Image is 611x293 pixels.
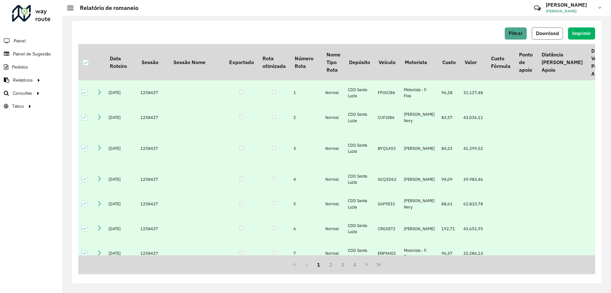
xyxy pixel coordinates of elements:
th: Depósito [345,44,374,80]
th: Veículo [375,44,401,80]
td: 41.299,52 [460,130,487,167]
td: CRG5E72 [375,216,401,241]
span: Painel de Sugestão [13,51,51,57]
td: CDD Santa Luzia [345,80,374,105]
td: CDD Santa Luzia [345,216,374,241]
th: Valor [460,44,487,80]
span: Filtrar [509,31,523,36]
td: Normal [322,167,345,192]
td: 88,61 [438,192,460,216]
button: Filtrar [505,27,527,40]
th: Sessão Nome [169,44,225,80]
td: [PERSON_NAME] Nery [401,105,438,130]
td: Normal [322,241,345,266]
td: CDD Santa Luzia [345,105,374,130]
a: Contato Rápido [530,1,544,15]
th: Exportado [225,44,258,80]
td: ENP4H02 [375,241,401,266]
th: Rota otimizada [258,44,290,80]
td: BYQ1A55 [375,130,401,167]
td: 5 [290,192,322,216]
td: 7 [290,241,322,266]
td: [DATE] [105,241,137,266]
td: 32.286,13 [460,241,487,266]
td: 1258427 [137,216,169,241]
td: 2 [290,105,322,130]
button: Next Page [361,259,373,271]
td: CDD Santa Luzia [345,130,374,167]
td: FPO0J86 [375,80,401,105]
td: CDD Santa Luzia [345,167,374,192]
td: 84,23 [438,130,460,167]
td: GAF9E31 [375,192,401,216]
td: 43.651,95 [460,216,487,241]
td: [PERSON_NAME] [401,167,438,192]
td: 1258427 [137,192,169,216]
td: [PERSON_NAME] Nery [401,192,438,216]
th: Nome Tipo Rota [322,44,345,80]
td: 96,28 [438,80,460,105]
button: 3 [337,259,349,271]
td: Normal [322,80,345,105]
span: Download [536,31,559,36]
td: Motorista - F. Fixa [401,80,438,105]
td: 43.036,11 [460,105,487,130]
th: Número Rota [290,44,322,80]
td: Normal [322,192,345,216]
button: Download [532,27,563,40]
td: 1258427 [137,130,169,167]
th: Sessão [137,44,169,80]
td: 94,09 [438,167,460,192]
button: Last Page [373,259,385,271]
td: Motorista - F. Fixa [401,241,438,266]
td: [DATE] [105,130,137,167]
th: Custo [438,44,460,80]
th: Distância [PERSON_NAME] Apoio [537,44,587,80]
th: Ponto de apoio [515,44,537,80]
span: [PERSON_NAME] [546,8,593,14]
button: 1 [313,259,325,271]
button: 2 [325,259,337,271]
td: Normal [322,216,345,241]
td: CDD Santa Luzia [345,241,374,266]
th: Custo Fórmula [487,44,515,80]
td: [PERSON_NAME] [401,130,438,167]
td: 96,37 [438,241,460,266]
td: 1 [290,80,322,105]
h2: Relatório de romaneio [74,4,138,11]
th: Data Roteiro [105,44,137,80]
td: 1258427 [137,80,169,105]
td: [DATE] [105,192,137,216]
h3: [PERSON_NAME] [546,2,593,8]
td: 31.127,48 [460,80,487,105]
td: 6 [290,216,322,241]
td: 1258427 [137,241,169,266]
td: [DATE] [105,80,137,105]
td: GCQ3D62 [375,167,401,192]
td: 62.810,78 [460,192,487,216]
button: Imprimir [568,27,595,40]
td: 1258427 [137,105,169,130]
td: [DATE] [105,105,137,130]
td: 39.983,46 [460,167,487,192]
td: [PERSON_NAME] [401,216,438,241]
td: 192,71 [438,216,460,241]
span: Consultas [13,90,32,97]
td: [DATE] [105,167,137,192]
td: 4 [290,167,322,192]
td: [DATE] [105,216,137,241]
span: Imprimir [572,31,591,36]
td: Normal [322,130,345,167]
span: Pedidos [12,64,28,70]
td: CDD Santa Luzia [345,192,374,216]
span: Relatórios [13,77,33,84]
td: CUF3I86 [375,105,401,130]
span: Tático [12,103,24,110]
th: Motorista [401,44,438,80]
td: 3 [290,130,322,167]
td: 1258427 [137,167,169,192]
button: 4 [349,259,361,271]
td: 83,57 [438,105,460,130]
td: Normal [322,105,345,130]
span: Painel [14,38,25,44]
